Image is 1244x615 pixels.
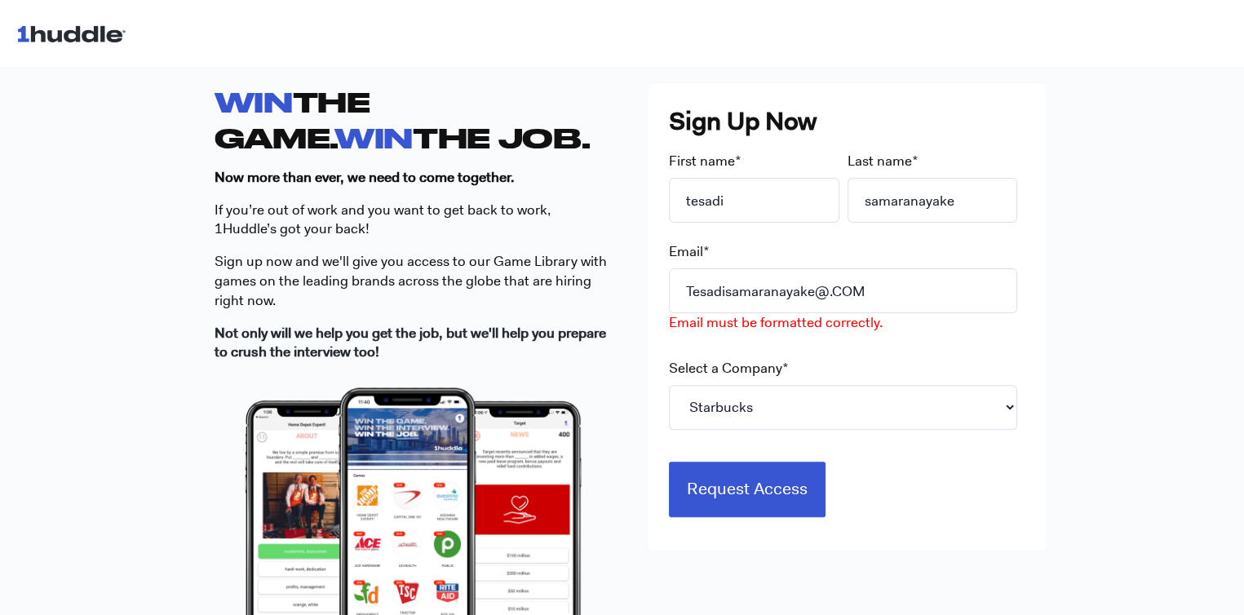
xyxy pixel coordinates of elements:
span: WIN [215,86,293,117]
strong: Now more than ever, we need to come together. [215,168,515,186]
span: First name [669,152,735,170]
input: Request Access [669,462,826,517]
span: Last name [848,152,912,170]
span: WIN [334,122,413,153]
label: Email must be formatted correctly. [669,313,883,333]
h3: Sign Up Now [669,104,1025,139]
span: ign up now and we'll give you access to our Game Library with games on the leading brands across ... [215,252,607,309]
strong: THE GAME. THE JOB. [215,86,591,153]
span: Select a Company [669,359,782,377]
span: If you’re out of work and you want to get back to work, 1Huddle’s got your back! [215,201,551,238]
p: S [215,252,612,310]
span: Email [669,242,703,260]
img: 1huddle [16,18,133,49]
strong: Not only will we help you get the job, but we'll help you prepare to crush the interview too! [215,324,606,361]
